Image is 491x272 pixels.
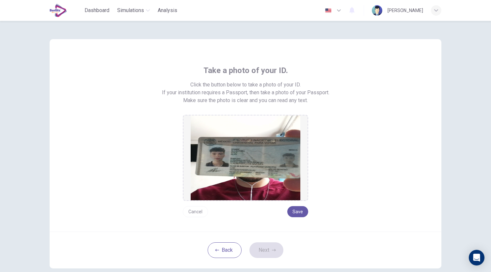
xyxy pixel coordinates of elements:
[183,206,208,217] button: Cancel
[287,206,308,217] button: Save
[388,7,423,14] div: [PERSON_NAME]
[115,5,152,16] button: Simulations
[372,5,382,16] img: Profile picture
[155,5,180,16] button: Analysis
[117,7,144,14] span: Simulations
[208,242,242,258] button: Back
[469,250,484,265] div: Open Intercom Messenger
[324,8,332,13] img: en
[183,97,308,104] span: Make sure the photo is clear and you can read any text.
[191,115,300,200] img: preview screemshot
[203,65,288,76] span: Take a photo of your ID.
[50,4,82,17] a: EduSynch logo
[162,81,329,97] span: Click the button below to take a photo of your ID. If your institution requires a Passport, then ...
[50,4,67,17] img: EduSynch logo
[82,5,112,16] button: Dashboard
[158,7,177,14] span: Analysis
[85,7,109,14] span: Dashboard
